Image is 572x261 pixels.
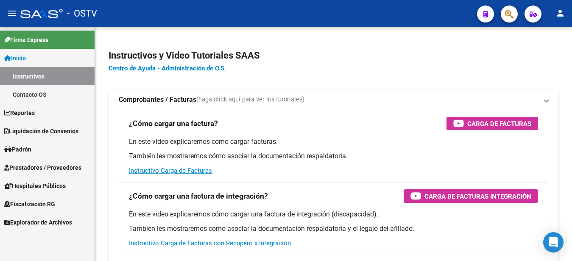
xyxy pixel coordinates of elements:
[109,90,558,110] mat-expansion-panel-header: Comprobantes / Facturas(haga click aquí para ver los tutoriales)
[129,224,538,233] p: También les mostraremos cómo asociar la documentación respaldatoria y el legajo del afiliado.
[129,167,212,174] a: Instructivo Carga de Facturas
[543,232,564,253] div: Open Intercom Messenger
[4,108,35,118] span: Reportes
[129,118,218,129] h3: ¿Cómo cargar una factura?
[129,152,538,161] p: También les mostraremos cómo asociar la documentación respaldatoria.
[67,4,97,23] span: - OSTV
[4,35,48,45] span: Firma Express
[4,199,55,209] span: Fiscalización RG
[119,95,196,104] strong: Comprobantes / Facturas
[4,218,72,227] span: Explorador de Archivos
[129,190,268,202] h3: ¿Cómo cargar una factura de integración?
[109,48,558,64] h2: Instructivos y Video Tutoriales SAAS
[4,163,81,172] span: Prestadores / Proveedores
[129,137,538,146] p: En este video explicaremos cómo cargar facturas.
[129,239,291,247] a: Instructivo Carga de Facturas con Recupero x Integración
[424,191,531,202] span: Carga de Facturas Integración
[467,118,531,129] span: Carga de Facturas
[555,8,565,18] mat-icon: person
[196,95,304,104] span: (haga click aquí para ver los tutoriales)
[4,53,26,63] span: Inicio
[4,181,66,191] span: Hospitales Públicos
[446,117,538,130] button: Carga de Facturas
[4,126,78,136] span: Liquidación de Convenios
[7,8,17,18] mat-icon: menu
[4,145,31,154] span: Padrón
[109,65,226,72] a: Centro de Ayuda - Administración de O.S.
[404,189,538,203] button: Carga de Facturas Integración
[129,210,538,219] p: En este video explicaremos cómo cargar una factura de integración (discapacidad).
